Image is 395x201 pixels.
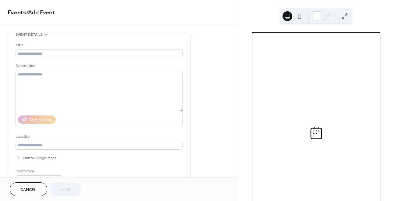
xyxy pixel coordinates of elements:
div: Location [16,133,181,140]
span: Link to Google Maps [23,155,56,161]
button: Cancel [10,182,47,196]
a: Events [8,7,26,19]
span: / Add Event [26,7,55,19]
div: Title [16,42,181,48]
span: Event details [16,31,43,38]
span: Cancel [20,187,37,193]
div: Event color [16,168,61,174]
div: Description [16,63,181,69]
